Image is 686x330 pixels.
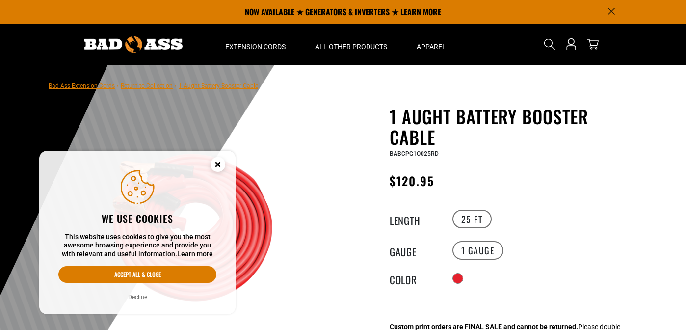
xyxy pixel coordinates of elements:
[402,24,461,65] summary: Apparel
[225,42,286,51] span: Extension Cords
[177,250,213,258] a: Learn more
[84,36,183,53] img: Bad Ass Extension Cords
[390,244,439,257] legend: Gauge
[542,36,557,52] summary: Search
[452,241,503,260] label: 1 Gauge
[390,106,630,147] h1: 1 Aught Battery Booster Cable
[417,42,446,51] span: Apparel
[179,82,258,89] span: 1 Aught Battery Booster Cable
[390,172,435,190] span: $120.95
[211,24,300,65] summary: Extension Cords
[121,82,173,89] a: Return to Collection
[39,151,236,315] aside: Cookie Consent
[117,82,119,89] span: ›
[315,42,387,51] span: All Other Products
[58,266,216,283] button: Accept all & close
[390,150,439,157] span: BABCPG1O025RD
[452,210,492,228] label: 25 FT
[49,82,115,89] a: Bad Ass Extension Cords
[58,233,216,259] p: This website uses cookies to give you the most awesome browsing experience and provide you with r...
[125,292,150,302] button: Decline
[390,272,439,285] legend: Color
[300,24,402,65] summary: All Other Products
[58,212,216,225] h2: We use cookies
[49,80,258,91] nav: breadcrumbs
[175,82,177,89] span: ›
[390,213,439,225] legend: Length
